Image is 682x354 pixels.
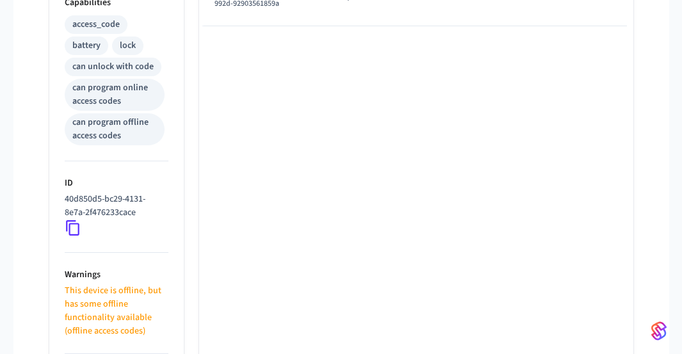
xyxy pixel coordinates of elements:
[65,268,168,282] p: Warnings
[65,284,168,338] p: This device is offline, but has some offline functionality available (offline access codes)
[120,39,136,52] div: lock
[72,39,101,52] div: battery
[65,177,168,190] p: ID
[65,193,163,220] p: 40d850d5-bc29-4131-8e7a-2f476233cace
[72,18,120,31] div: access_code
[72,116,157,143] div: can program offline access codes
[72,60,154,74] div: can unlock with code
[651,321,667,341] img: SeamLogoGradient.69752ec5.svg
[72,81,157,108] div: can program online access codes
